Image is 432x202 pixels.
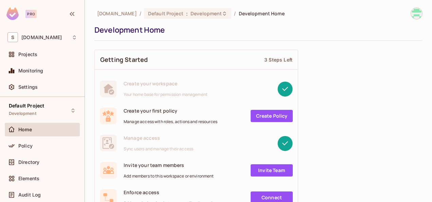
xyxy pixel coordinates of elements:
span: Your home base for permission management [124,92,208,97]
span: Default Project [9,103,44,108]
span: Getting Started [100,55,148,64]
div: Pro [25,10,37,18]
span: Policy [18,143,33,149]
img: mariama.barry@siemens.com [411,8,422,19]
span: Create your first policy [124,107,217,114]
span: S [7,32,18,42]
li: / [234,10,236,17]
span: Elements [18,176,39,181]
span: Workspace: siemens.com [21,35,62,40]
span: Create your workspace [124,80,208,87]
span: Development Home [239,10,285,17]
span: Invite your team members [124,162,214,168]
span: : [186,11,188,16]
span: Manage access with roles, actions and resources [124,119,217,124]
a: Invite Team [251,164,293,176]
span: Development [9,111,36,116]
div: 3 Steps Left [264,56,292,63]
span: the active workspace [97,10,137,17]
a: Create Policy [251,110,293,122]
span: Projects [18,52,37,57]
span: Settings [18,84,38,90]
span: Monitoring [18,68,43,73]
span: Default Project [148,10,183,17]
span: Sync users and manage their access [124,146,193,152]
span: Development [191,10,222,17]
span: Home [18,127,32,132]
span: Directory [18,159,39,165]
div: Development Home [94,25,419,35]
span: Audit Log [18,192,41,198]
span: Enforce access [124,189,215,196]
span: Manage access [124,135,193,141]
span: Add members to this workspace or environment [124,173,214,179]
li: / [140,10,141,17]
img: SReyMgAAAABJRU5ErkJggg== [6,7,19,20]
